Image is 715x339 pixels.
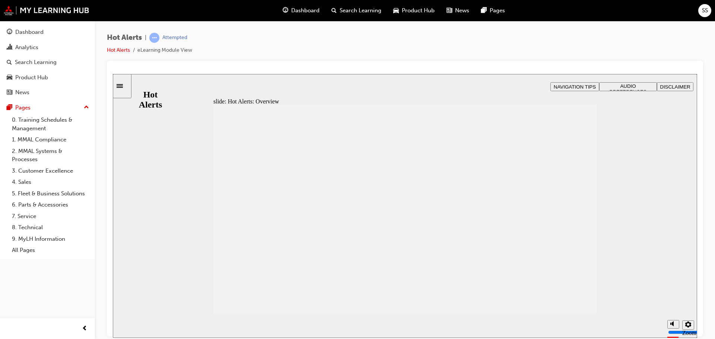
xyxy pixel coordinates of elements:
span: Hot Alerts [107,33,142,42]
span: | [145,33,146,42]
a: 8. Technical [9,222,92,233]
div: Pages [15,103,31,112]
a: 2. MMAL Systems & Processes [9,145,92,165]
img: mmal [4,6,89,15]
a: 5. Fleet & Business Solutions [9,188,92,199]
span: search-icon [7,59,12,66]
span: pages-icon [7,105,12,111]
span: AUDIO PREFERENCES [497,9,534,20]
span: car-icon [393,6,399,15]
a: 3. Customer Excellence [9,165,92,177]
a: search-iconSearch Learning [325,3,387,18]
div: Dashboard [15,28,44,36]
button: Pages [3,101,92,115]
li: eLearning Module View [137,46,192,55]
button: DISCLAIMER [544,8,581,17]
a: 7. Service [9,211,92,222]
span: guage-icon [283,6,288,15]
span: pages-icon [481,6,487,15]
span: car-icon [7,74,12,81]
span: prev-icon [82,324,88,333]
div: Product Hub [15,73,48,82]
div: Analytics [15,43,38,52]
a: All Pages [9,244,92,256]
div: Attempted [162,34,187,41]
span: Dashboard [291,6,320,15]
a: Search Learning [3,55,92,69]
div: Search Learning [15,58,57,67]
button: SS [698,4,711,17]
span: search-icon [331,6,337,15]
a: 4. Sales [9,176,92,188]
span: News [455,6,469,15]
button: DashboardAnalyticsSearch LearningProduct HubNews [3,24,92,101]
div: News [15,88,29,97]
a: car-iconProduct Hub [387,3,441,18]
a: Analytics [3,41,92,54]
a: News [3,86,92,99]
a: 0. Training Schedules & Management [9,114,92,134]
a: news-iconNews [441,3,475,18]
span: learningRecordVerb_ATTEMPT-icon [149,33,159,43]
a: pages-iconPages [475,3,511,18]
span: news-icon [447,6,452,15]
button: Settings [569,246,581,256]
span: Pages [490,6,505,15]
div: misc controls [551,240,581,264]
span: NAVIGATION TIPS [441,10,483,16]
span: news-icon [7,89,12,96]
span: Product Hub [402,6,435,15]
button: AUDIO PREFERENCES [486,8,544,17]
a: Hot Alerts [107,47,130,53]
a: guage-iconDashboard [277,3,325,18]
span: guage-icon [7,29,12,36]
span: chart-icon [7,44,12,51]
a: 9. MyLH Information [9,233,92,245]
a: 6. Parts & Accessories [9,199,92,211]
button: NAVIGATION TIPS [438,8,486,17]
a: 1. MMAL Compliance [9,134,92,145]
a: Dashboard [3,25,92,39]
span: up-icon [84,103,89,112]
button: Mute (Ctrl+Alt+M) [554,246,566,255]
span: DISCLAIMER [547,10,577,16]
span: Search Learning [340,6,381,15]
span: SS [702,6,708,15]
input: volume [555,255,603,261]
label: Zoom to fit [569,256,584,275]
a: Product Hub [3,71,92,84]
